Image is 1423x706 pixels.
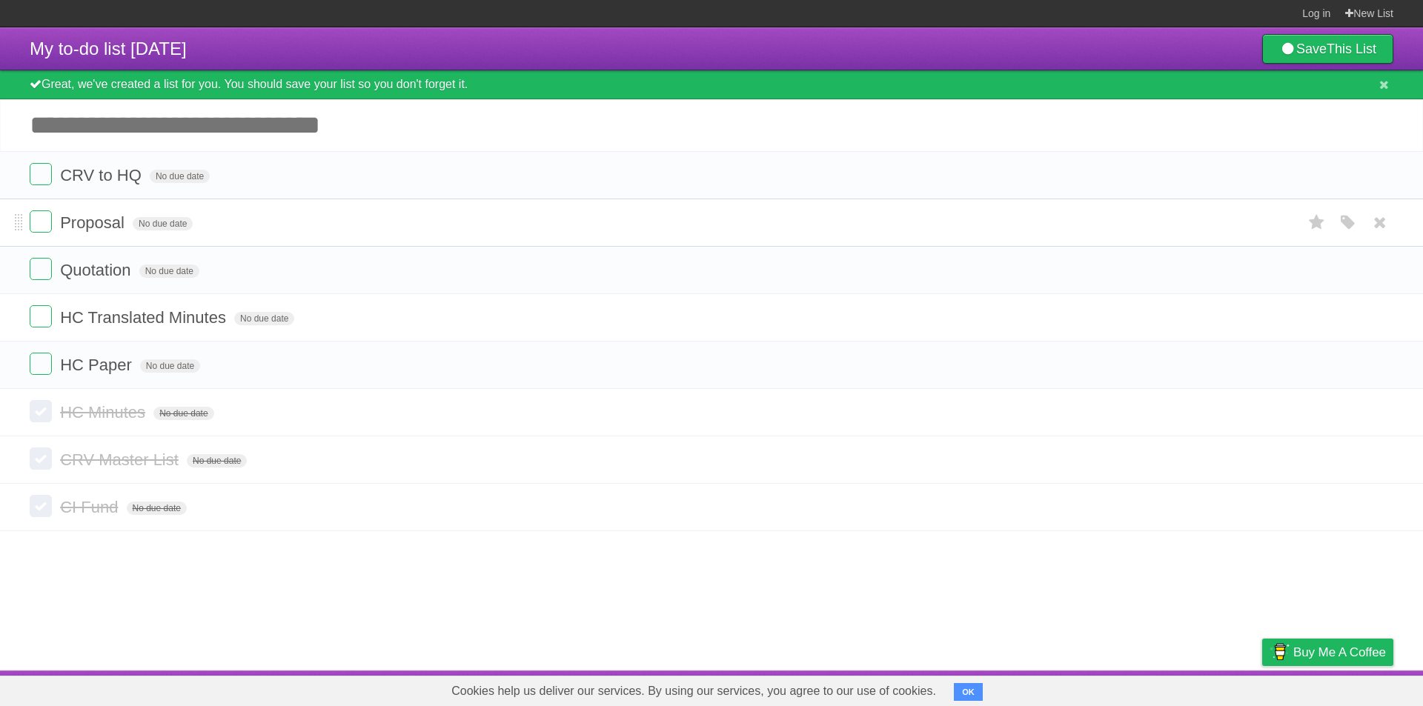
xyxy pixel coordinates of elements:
[1270,639,1290,665] img: Buy me a coffee
[60,403,149,422] span: HC Minutes
[187,454,247,467] span: No due date
[139,264,199,278] span: No due date
[437,676,951,706] span: Cookies help us deliver our services. By using our services, you agree to our use of cookies.
[1327,41,1376,56] b: This List
[30,258,52,280] label: Done
[153,407,213,420] span: No due date
[1065,674,1096,702] a: About
[30,39,187,59] span: My to-do list [DATE]
[133,217,193,230] span: No due date
[30,447,52,470] label: Done
[60,356,136,374] span: HC Paper
[30,305,52,327] label: Done
[150,170,210,183] span: No due date
[60,308,230,327] span: HC Translated Minutes
[1193,674,1225,702] a: Terms
[140,359,200,373] span: No due date
[234,312,294,325] span: No due date
[60,166,145,184] span: CRV to HQ
[60,498,122,516] span: CI Fund
[60,261,134,279] span: Quotation
[1243,674,1281,702] a: Privacy
[1262,34,1393,64] a: SaveThis List
[30,210,52,233] label: Done
[1300,674,1393,702] a: Suggest a feature
[954,683,983,701] button: OK
[127,502,187,515] span: No due date
[30,495,52,517] label: Done
[30,400,52,422] label: Done
[30,163,52,185] label: Done
[60,213,128,232] span: Proposal
[1303,210,1331,235] label: Star task
[1262,639,1393,666] a: Buy me a coffee
[30,353,52,375] label: Done
[1293,639,1386,665] span: Buy me a coffee
[1114,674,1174,702] a: Developers
[60,450,182,469] span: CRV Master List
